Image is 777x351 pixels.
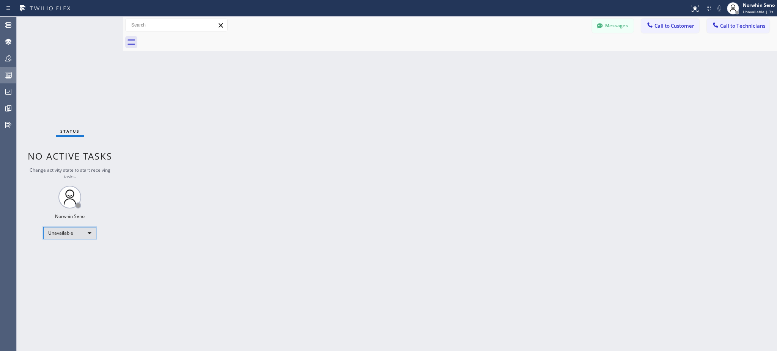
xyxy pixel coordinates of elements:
button: Mute [714,3,725,14]
div: Norwhin Seno [55,213,85,219]
div: Unavailable [43,227,96,239]
div: Norwhin Seno [743,2,775,8]
span: Change activity state to start receiving tasks. [30,167,110,180]
button: Call to Customer [641,19,699,33]
button: Call to Technicians [707,19,769,33]
input: Search [126,19,227,31]
button: Messages [592,19,634,33]
span: No active tasks [28,150,112,162]
span: Status [60,128,80,134]
span: Call to Customer [654,22,694,29]
span: Unavailable | 3s [743,9,773,14]
span: Call to Technicians [720,22,765,29]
